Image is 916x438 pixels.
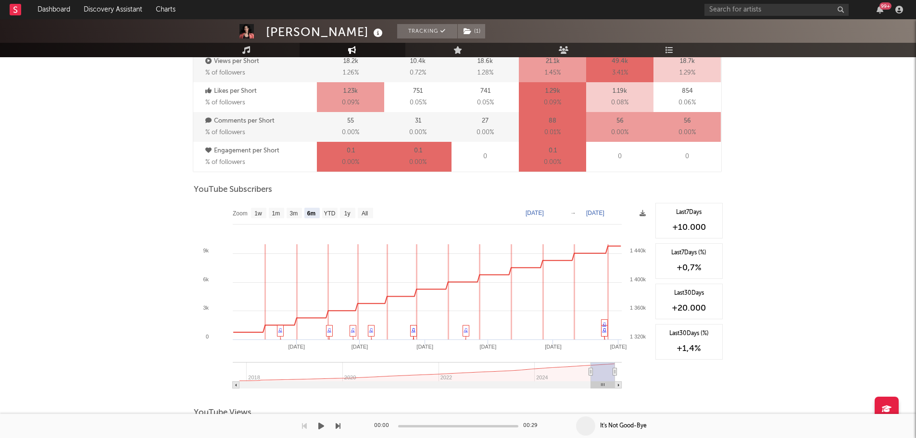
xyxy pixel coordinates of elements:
text: 0 [205,334,208,339]
text: [DATE] [288,344,305,350]
span: 1.26 % [343,67,359,79]
span: 3.41 % [612,67,628,79]
text: 1 360k [629,305,646,311]
p: 0.1 [549,145,557,157]
span: 0.08 % [611,97,628,109]
span: ( 1 ) [457,24,486,38]
span: % of followers [205,100,245,106]
text: 1m [272,210,280,217]
span: % of followers [205,159,245,165]
text: → [570,210,576,216]
p: 18.6k [477,56,493,67]
text: 3m [289,210,298,217]
span: 0.00 % [342,157,359,168]
a: ♫ [412,326,415,332]
p: 49.4k [612,56,628,67]
button: (1) [458,24,485,38]
button: 99+ [877,6,883,13]
p: 1.29k [545,86,560,97]
a: ♫ [602,326,606,332]
span: 0.00 % [342,127,359,138]
p: Engagement per Short [205,145,315,157]
button: Tracking [397,24,457,38]
div: 0 [586,142,653,172]
span: 0.72 % [410,67,426,79]
text: YTD [324,210,335,217]
a: ♫ [278,326,282,332]
span: 0.00 % [678,127,696,138]
a: ♫ [369,326,373,332]
div: 00:29 [523,420,542,432]
text: [DATE] [610,344,627,350]
span: 0.00 % [409,127,427,138]
span: YouTube Subscribers [194,184,272,196]
p: Views per Short [205,56,315,67]
text: 9k [203,248,209,253]
span: % of followers [205,70,245,76]
p: 18.7k [680,56,695,67]
text: 1y [344,210,350,217]
text: 1 400k [629,276,646,282]
div: 00:00 [374,420,393,432]
text: [DATE] [351,344,368,350]
a: ♫ [602,321,606,326]
div: It's Not Good-Bye [600,422,647,430]
text: 1w [254,210,262,217]
span: 1.45 % [545,67,561,79]
div: 0 [452,142,519,172]
div: +1,4 % [661,343,717,354]
p: 0.1 [414,145,422,157]
input: Search for artists [704,4,849,16]
text: 1 440k [629,248,646,253]
p: 1.19k [613,86,627,97]
text: 6k [203,276,209,282]
text: 6m [307,210,315,217]
span: 0.01 % [544,127,561,138]
div: +20.000 [661,302,717,314]
div: Last 30 Days [661,289,717,298]
div: Last 7 Days (%) [661,249,717,257]
p: 27 [482,115,489,127]
span: 1.28 % [477,67,493,79]
div: Last 30 Days (%) [661,329,717,338]
span: 0.05 % [410,97,427,109]
span: 0.09 % [544,97,561,109]
p: 88 [549,115,556,127]
text: [DATE] [526,210,544,216]
span: % of followers [205,129,245,136]
span: 0.09 % [342,97,359,109]
span: YouTube Views [194,407,251,419]
p: 854 [682,86,693,97]
p: 21.1k [546,56,560,67]
p: 18.2k [343,56,358,67]
div: +10.000 [661,222,717,233]
a: ♫ [464,326,468,332]
text: Zoom [233,210,248,217]
p: 751 [413,86,423,97]
p: 56 [684,115,691,127]
p: Comments per Short [205,115,315,127]
text: [DATE] [586,210,604,216]
p: 55 [347,115,354,127]
text: 1 320k [629,334,646,339]
text: All [361,210,367,217]
div: +0,7 % [661,262,717,274]
span: 0.00 % [409,157,427,168]
span: 1.29 % [679,67,695,79]
p: 56 [616,115,624,127]
text: [DATE] [416,344,433,350]
div: 99 + [879,2,891,10]
text: 3k [203,305,209,311]
a: ♫ [351,326,355,332]
span: 0.00 % [544,157,561,168]
div: [PERSON_NAME] [266,24,385,40]
span: 0.00 % [477,127,494,138]
p: 31 [415,115,421,127]
p: 1.23k [343,86,358,97]
p: 0.1 [347,145,355,157]
text: [DATE] [545,344,562,350]
text: [DATE] [479,344,496,350]
p: 741 [480,86,490,97]
a: ♫ [327,326,331,332]
span: 0.06 % [678,97,696,109]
